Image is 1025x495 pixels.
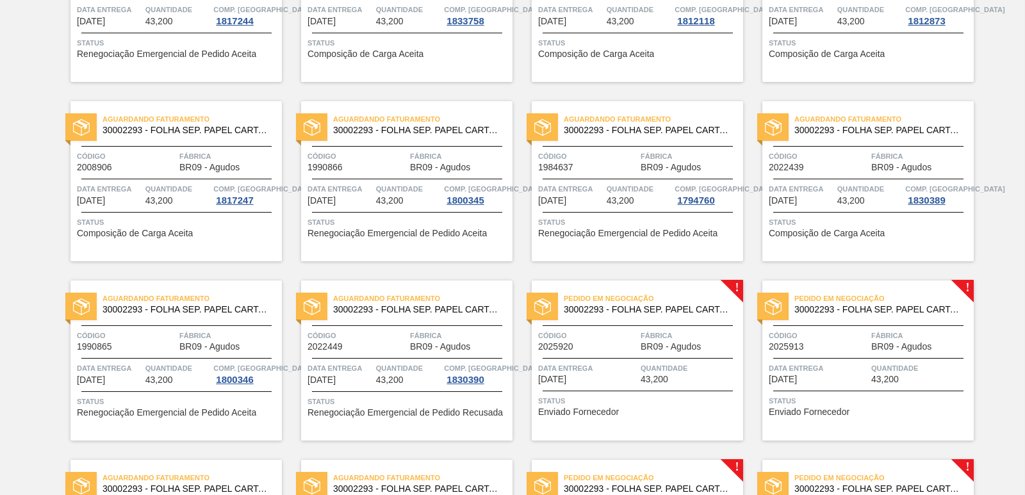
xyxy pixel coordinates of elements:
[765,478,782,494] img: status
[607,183,672,195] span: Quantidade
[905,16,947,26] div: 1812873
[410,342,470,352] span: BR09 - Agudos
[77,196,105,206] span: 24/09/2025
[675,16,717,26] div: 1812118
[769,329,868,342] span: Código
[77,49,256,59] span: Renegociação Emergencial de Pedido Aceita
[77,163,112,172] span: 2008906
[102,113,282,126] span: Aguardando Faturamento
[376,183,441,195] span: Quantidade
[77,329,176,342] span: Código
[641,362,740,375] span: Quantidade
[307,183,373,195] span: Data entrega
[213,195,256,206] div: 1817247
[282,280,512,441] a: statusAguardando Faturamento30002293 - FOLHA SEP. PAPEL CARTAO 1200x1000M 350gCódigo2022449Fábric...
[73,478,90,494] img: status
[444,362,509,385] a: Comp. [GEOGRAPHIC_DATA]1830390
[77,375,105,385] span: 06/10/2025
[534,298,551,315] img: status
[538,49,654,59] span: Composição de Carga Aceita
[837,17,865,26] span: 43,200
[102,471,282,484] span: Aguardando Faturamento
[51,101,282,261] a: statusAguardando Faturamento30002293 - FOLHA SEP. PAPEL CARTAO 1200x1000M 350gCódigo2008906Fábric...
[769,150,868,163] span: Código
[376,3,441,16] span: Quantidade
[675,183,740,206] a: Comp. [GEOGRAPHIC_DATA]1794760
[871,362,971,375] span: Quantidade
[564,305,733,314] span: 30002293 - FOLHA SEP. PAPEL CARTAO 1200x1000M 350g
[538,329,637,342] span: Código
[213,16,256,26] div: 1817244
[769,375,797,384] span: 15/10/2025
[307,49,423,59] span: Composição de Carga Aceita
[538,37,740,49] span: Status
[102,305,272,314] span: 30002293 - FOLHA SEP. PAPEL CARTAO 1200x1000M 350g
[77,183,142,195] span: Data entrega
[145,183,211,195] span: Quantidade
[641,375,668,384] span: 43,200
[145,17,173,26] span: 43,200
[765,298,782,315] img: status
[77,3,142,16] span: Data entrega
[765,119,782,136] img: status
[794,305,963,314] span: 30002293 - FOLHA SEP. PAPEL CARTAO 1200x1000M 350g
[213,3,279,26] a: Comp. [GEOGRAPHIC_DATA]1817244
[102,126,272,135] span: 30002293 - FOLHA SEP. PAPEL CARTAO 1200x1000M 350g
[512,280,743,441] a: !statusPedido em Negociação30002293 - FOLHA SEP. PAPEL CARTAO 1200x1000M 350gCódigo2025920Fábrica...
[743,101,974,261] a: statusAguardando Faturamento30002293 - FOLHA SEP. PAPEL CARTAO 1200x1000M 350gCódigo2022439Fábric...
[871,342,931,352] span: BR09 - Agudos
[307,229,487,238] span: Renegociação Emergencial de Pedido Aceita
[769,216,971,229] span: Status
[77,150,176,163] span: Código
[837,196,865,206] span: 43,200
[307,150,407,163] span: Código
[102,292,282,305] span: Aguardando Faturamento
[213,375,256,385] div: 1800346
[282,101,512,261] a: statusAguardando Faturamento30002293 - FOLHA SEP. PAPEL CARTAO 1200x1000M 350gCódigo1990866Fábric...
[102,484,272,494] span: 30002293 - FOLHA SEP. PAPEL CARTAO 1200x1000M 350g
[769,342,804,352] span: 2025913
[512,101,743,261] a: statusAguardando Faturamento30002293 - FOLHA SEP. PAPEL CARTAO 1200x1000M 350gCódigo1984637Fábric...
[538,216,740,229] span: Status
[871,150,971,163] span: Fábrica
[769,196,797,206] span: 03/10/2025
[304,478,320,494] img: status
[538,407,619,417] span: Enviado Fornecedor
[769,49,885,59] span: Composição de Carga Aceita
[51,280,282,441] a: statusAguardando Faturamento30002293 - FOLHA SEP. PAPEL CARTAO 1200x1000M 350gCódigo1990865Fábric...
[837,3,903,16] span: Quantidade
[307,375,336,385] span: 10/10/2025
[675,183,774,195] span: Comp. Carga
[794,471,974,484] span: Pedido em Negociação
[769,163,804,172] span: 2022439
[213,362,279,385] a: Comp. [GEOGRAPHIC_DATA]1800346
[376,196,404,206] span: 43,200
[376,17,404,26] span: 43,200
[905,3,1004,16] span: Comp. Carga
[213,183,279,206] a: Comp. [GEOGRAPHIC_DATA]1817247
[794,292,974,305] span: Pedido em Negociação
[213,183,313,195] span: Comp. Carga
[145,362,211,375] span: Quantidade
[675,3,774,16] span: Comp. Carga
[410,163,470,172] span: BR09 - Agudos
[444,3,543,16] span: Comp. Carga
[77,17,105,26] span: 10/09/2025
[607,196,634,206] span: 43,200
[769,229,885,238] span: Composição de Carga Aceita
[538,229,717,238] span: Renegociação Emergencial de Pedido Aceita
[607,3,672,16] span: Quantidade
[307,216,509,229] span: Status
[837,183,903,195] span: Quantidade
[905,3,971,26] a: Comp. [GEOGRAPHIC_DATA]1812873
[376,362,441,375] span: Quantidade
[444,3,509,26] a: Comp. [GEOGRAPHIC_DATA]1833758
[307,196,336,206] span: 26/09/2025
[675,195,717,206] div: 1794760
[538,362,637,375] span: Data entrega
[77,37,279,49] span: Status
[769,17,797,26] span: 22/09/2025
[333,113,512,126] span: Aguardando Faturamento
[905,183,1004,195] span: Comp. Carga
[769,3,834,16] span: Data entrega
